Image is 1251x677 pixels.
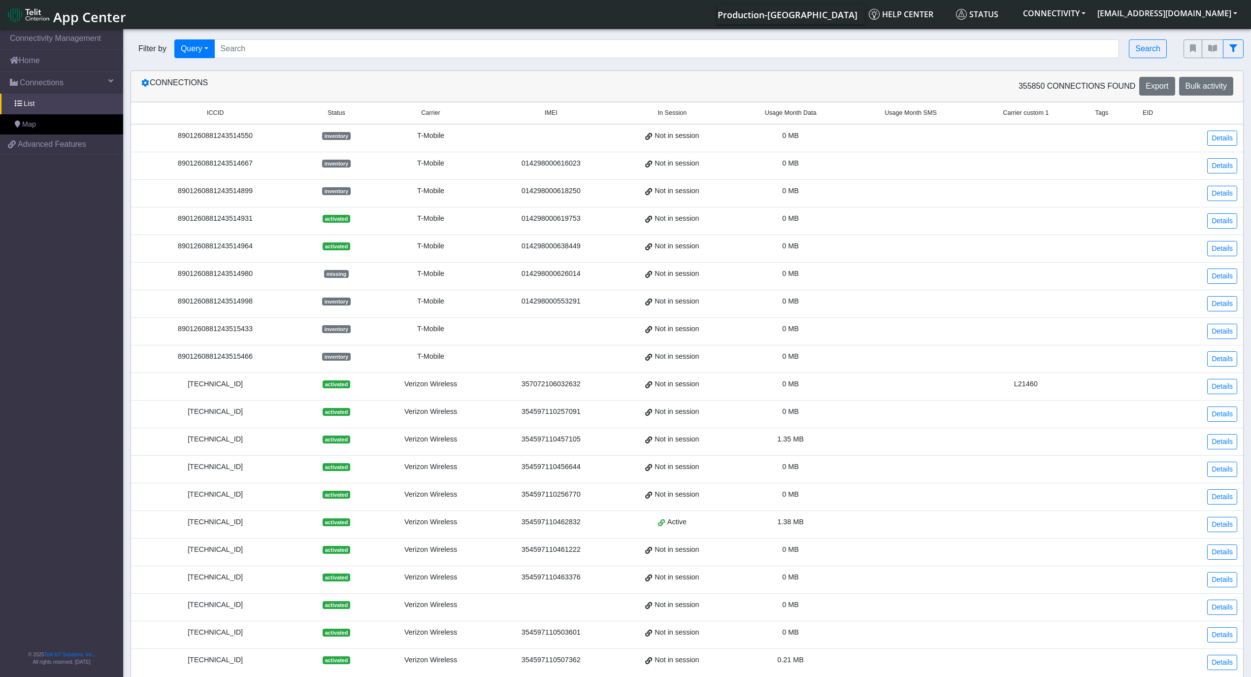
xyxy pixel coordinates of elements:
div: [TECHNICAL_ID] [137,600,294,610]
span: inventory [322,132,350,140]
div: 8901260881243514667 [137,158,294,169]
div: 8901260881243514899 [137,186,294,197]
span: Advanced Features [18,138,86,150]
span: Export [1146,82,1168,90]
img: status.svg [956,9,967,20]
span: 0 MB [782,352,799,360]
div: 014298000619753 [494,213,608,224]
span: Not in session [655,544,699,555]
div: 354597110256770 [494,489,608,500]
div: 8901260881243514998 [137,296,294,307]
div: [TECHNICAL_ID] [137,489,294,500]
span: 0 MB [782,297,799,305]
span: Usage Month Data [765,108,817,118]
a: Details [1207,379,1237,394]
div: 014298000553291 [494,296,608,307]
div: 014298000616023 [494,158,608,169]
div: Verizon Wireless [379,600,482,610]
a: Details [1207,241,1237,256]
span: 0 MB [782,380,799,388]
span: 0 MB [782,601,799,609]
div: [TECHNICAL_ID] [137,544,294,555]
div: 354597110462832 [494,517,608,528]
a: Details [1207,544,1237,560]
span: activated [323,215,350,223]
a: Details [1207,213,1237,229]
a: Details [1207,296,1237,311]
div: Verizon Wireless [379,406,482,417]
span: 0 MB [782,159,799,167]
div: 354597110461222 [494,544,608,555]
button: CONNECTIVITY [1017,4,1091,22]
div: 357072106032632 [494,379,608,390]
a: Details [1207,131,1237,146]
a: Details [1207,572,1237,587]
span: Not in session [655,269,699,279]
span: Status [956,9,998,20]
span: Not in session [655,379,699,390]
div: [TECHNICAL_ID] [137,655,294,666]
span: Status [328,108,345,118]
span: 0 MB [782,628,799,636]
button: Search [1129,39,1167,58]
span: activated [323,601,350,609]
a: Telit IoT Solutions, Inc. [44,652,94,657]
span: 0 MB [782,463,799,471]
span: 0 MB [782,187,799,195]
div: 354597110257091 [494,406,608,417]
div: Verizon Wireless [379,379,482,390]
div: 8901260881243515466 [137,351,294,362]
img: logo-telit-cinterion-gw-new.png [8,7,49,23]
span: 0 MB [782,242,799,250]
span: Tags [1095,108,1109,118]
a: Details [1207,158,1237,173]
span: activated [323,491,350,499]
span: Bulk activity [1185,82,1227,90]
span: App Center [53,8,126,26]
span: Active [667,517,687,528]
div: Verizon Wireless [379,572,482,583]
div: [TECHNICAL_ID] [137,517,294,528]
span: activated [323,629,350,637]
a: Help center [865,4,952,24]
span: 0 MB [782,132,799,139]
a: Details [1207,186,1237,201]
div: [TECHNICAL_ID] [137,434,294,445]
div: 354597110457105 [494,434,608,445]
span: activated [323,518,350,526]
div: T-Mobile [379,241,482,252]
div: T-Mobile [379,296,482,307]
img: knowledge.svg [869,9,880,20]
span: Not in session [655,296,699,307]
span: Map [22,119,36,130]
a: Details [1207,351,1237,367]
div: Verizon Wireless [379,462,482,473]
span: activated [323,436,350,443]
a: Details [1207,489,1237,505]
div: 8901260881243514964 [137,241,294,252]
span: Not in session [655,489,699,500]
div: [TECHNICAL_ID] [137,462,294,473]
div: fitlers menu [1184,39,1244,58]
span: 1.35 MB [777,435,804,443]
span: 0 MB [782,325,799,333]
span: Not in session [655,186,699,197]
div: Verizon Wireless [379,434,482,445]
div: 354597110456644 [494,462,608,473]
div: 014298000618250 [494,186,608,197]
div: T-Mobile [379,131,482,141]
span: Not in session [655,406,699,417]
span: 355850 Connections found [1019,80,1135,92]
div: Verizon Wireless [379,517,482,528]
div: Verizon Wireless [379,627,482,638]
div: 014298000638449 [494,241,608,252]
a: Details [1207,324,1237,339]
div: [TECHNICAL_ID] [137,379,294,390]
span: inventory [322,187,350,195]
span: inventory [322,325,350,333]
div: 354597110463376 [494,572,608,583]
button: Export [1139,77,1175,96]
div: T-Mobile [379,351,482,362]
div: Verizon Wireless [379,544,482,555]
span: Connections [20,77,64,89]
